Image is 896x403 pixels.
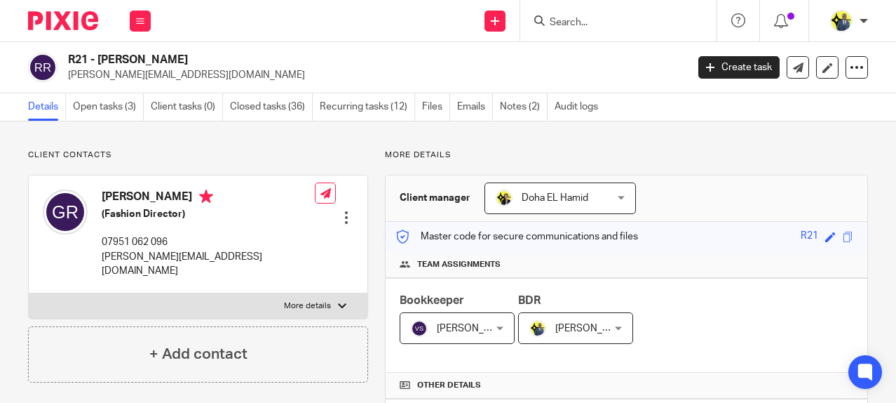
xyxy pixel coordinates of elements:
[417,380,481,391] span: Other details
[102,190,315,207] h4: [PERSON_NAME]
[522,193,588,203] span: Doha EL Hamid
[385,150,868,161] p: More details
[230,93,313,121] a: Closed tasks (36)
[68,68,677,82] p: [PERSON_NAME][EMAIL_ADDRESS][DOMAIN_NAME]
[396,230,638,244] p: Master code for secure communications and files
[518,295,541,306] span: BDR
[555,324,632,333] span: [PERSON_NAME]
[199,190,213,204] i: Primary
[102,207,315,221] h5: (Fashion Director)
[411,320,428,337] img: svg%3E
[830,10,853,32] img: Dennis-Starbridge.jpg
[437,324,514,333] span: [PERSON_NAME]
[28,150,368,161] p: Client contacts
[102,250,315,279] p: [PERSON_NAME][EMAIL_ADDRESS][DOMAIN_NAME]
[457,93,493,121] a: Emails
[801,229,818,245] div: R21
[500,93,548,121] a: Notes (2)
[400,191,470,205] h3: Client manager
[400,295,464,306] span: Bookkeeper
[149,343,247,365] h4: + Add contact
[417,259,501,270] span: Team assignments
[43,190,88,234] img: svg%3E
[284,300,331,312] p: More details
[28,93,66,121] a: Details
[529,320,546,337] img: Dennis-Starbridge.jpg
[68,53,555,67] h2: R21 - [PERSON_NAME]
[422,93,450,121] a: Files
[28,11,98,30] img: Pixie
[102,235,315,249] p: 07951 062 096
[151,93,223,121] a: Client tasks (0)
[320,93,415,121] a: Recurring tasks (12)
[555,93,605,121] a: Audit logs
[28,53,57,82] img: svg%3E
[698,56,780,79] a: Create task
[73,93,144,121] a: Open tasks (3)
[548,17,674,29] input: Search
[496,190,513,206] img: Doha-Starbridge.jpg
